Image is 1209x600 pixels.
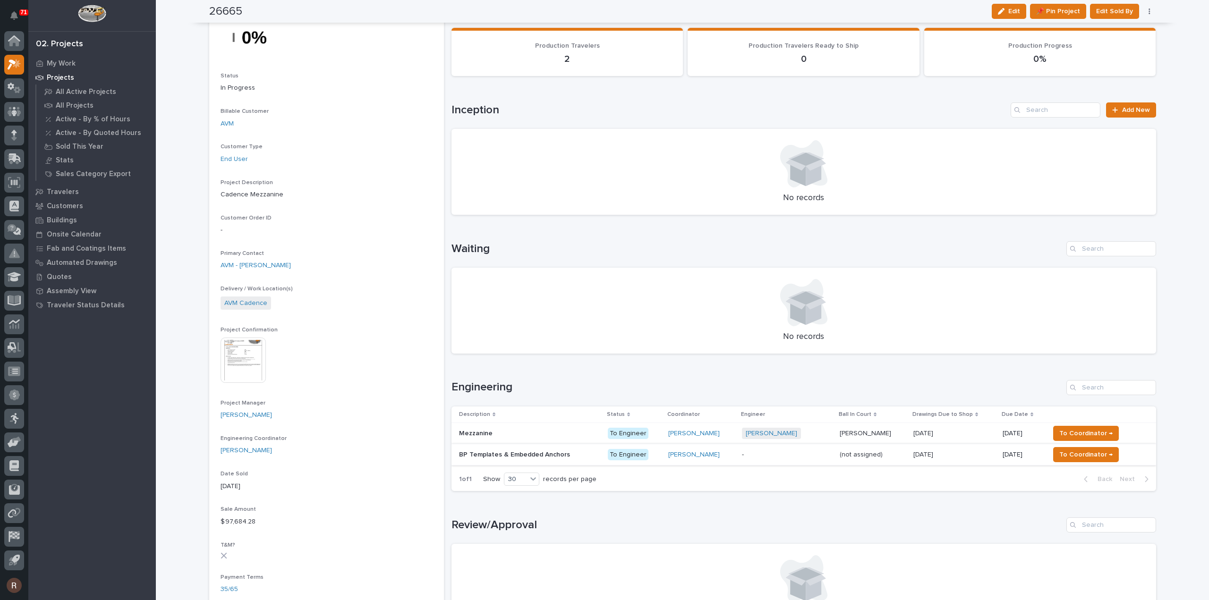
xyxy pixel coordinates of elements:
[749,42,859,49] span: Production Travelers Ready to Ship
[221,400,265,406] span: Project Manager
[36,85,156,98] a: All Active Projects
[221,446,272,456] a: [PERSON_NAME]
[4,575,24,595] button: users-avatar
[47,245,126,253] p: Fab and Coatings Items
[535,42,600,49] span: Production Travelers
[28,199,156,213] a: Customers
[224,298,267,308] a: AVM Cadence
[28,213,156,227] a: Buildings
[56,129,141,137] p: Active - By Quoted Hours
[221,261,291,270] a: AVM - [PERSON_NAME]
[36,39,83,50] div: 02. Projects
[36,99,156,112] a: All Projects
[221,109,269,114] span: Billable Customer
[1059,428,1113,439] span: To Coordinator →
[221,180,273,186] span: Project Description
[1106,102,1156,118] a: Add New
[1076,475,1116,483] button: Back
[608,449,648,461] div: To Engineer
[221,83,433,93] p: In Progress
[668,451,720,459] a: [PERSON_NAME]
[451,103,1007,117] h1: Inception
[1011,102,1100,118] div: Search
[221,507,256,512] span: Sale Amount
[28,227,156,241] a: Onsite Calendar
[36,167,156,180] a: Sales Category Export
[209,5,242,18] h2: 26665
[1003,430,1042,438] p: [DATE]
[936,53,1145,65] p: 0%
[1116,475,1156,483] button: Next
[36,112,156,126] a: Active - By % of Hours
[47,188,79,196] p: Travelers
[221,154,248,164] a: End User
[28,270,156,284] a: Quotes
[459,428,494,438] p: Mezzanine
[699,53,908,65] p: 0
[221,251,264,256] span: Primary Contact
[36,140,156,153] a: Sold This Year
[1066,517,1156,532] input: Search
[28,241,156,255] a: Fab and Coatings Items
[221,542,235,548] span: T&M?
[483,475,500,483] p: Show
[840,449,885,459] p: (not assigned)
[221,73,238,79] span: Status
[840,428,893,438] p: [PERSON_NAME]
[47,59,76,68] p: My Work
[21,9,27,16] p: 71
[221,575,264,580] span: Payment Terms
[56,115,130,124] p: Active - By % of Hours
[221,436,287,441] span: Engineering Coordinator
[463,193,1145,203] p: No records
[451,423,1156,444] tr: MezzanineMezzanine To Engineer[PERSON_NAME] [PERSON_NAME] [PERSON_NAME][PERSON_NAME] [DATE][DATE]...
[56,101,94,110] p: All Projects
[56,143,103,151] p: Sold This Year
[1122,107,1150,113] span: Add New
[543,475,596,483] p: records per page
[221,517,433,527] p: $ 97,684.28
[36,126,156,139] a: Active - By Quoted Hours
[451,380,1063,394] h1: Engineering
[1066,241,1156,256] input: Search
[47,202,83,211] p: Customers
[221,410,272,420] a: [PERSON_NAME]
[1096,6,1133,17] span: Edit Sold By
[459,409,490,420] p: Description
[47,259,117,267] p: Automated Drawings
[1120,475,1141,483] span: Next
[1003,451,1042,459] p: [DATE]
[1008,42,1072,49] span: Production Progress
[746,430,797,438] a: [PERSON_NAME]
[47,216,77,225] p: Buildings
[221,327,278,333] span: Project Confirmation
[459,449,572,459] p: BP Templates & Embedded Anchors
[1066,380,1156,395] input: Search
[47,74,74,82] p: Projects
[463,53,672,65] p: 2
[28,185,156,199] a: Travelers
[1030,4,1086,19] button: 📌 Pin Project
[47,273,72,281] p: Quotes
[221,482,433,491] p: [DATE]
[56,170,131,178] p: Sales Category Export
[992,4,1026,19] button: Edit
[28,298,156,312] a: Traveler Status Details
[28,284,156,298] a: Assembly View
[78,5,106,22] img: Workspace Logo
[839,409,871,420] p: Ball In Court
[608,428,648,439] div: To Engineer
[1059,449,1113,460] span: To Coordinator →
[221,119,234,129] a: AVM
[47,301,125,310] p: Traveler Status Details
[221,584,238,594] a: 35/65
[1002,409,1028,420] p: Due Date
[56,88,116,96] p: All Active Projects
[221,144,263,150] span: Customer Type
[912,409,973,420] p: Drawings Due to Shop
[12,11,24,26] div: Notifications71
[913,449,935,459] p: [DATE]
[1090,4,1139,19] button: Edit Sold By
[221,215,272,221] span: Customer Order ID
